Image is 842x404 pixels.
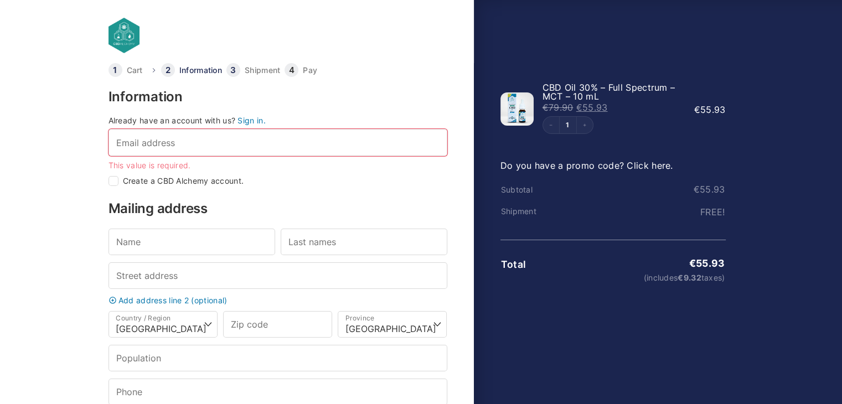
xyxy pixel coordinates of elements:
a: Cart [127,66,143,74]
font: 79.90 [549,102,574,113]
a: Pay [303,66,317,74]
font: 1 [566,121,569,129]
input: Name [109,229,275,255]
font: € [689,257,696,269]
font: Shipment [245,65,280,75]
a: Shipment [245,66,280,74]
input: Population [109,345,447,371]
font: € [576,102,582,113]
font: € [694,184,700,195]
font: € [678,273,683,282]
font: 55.93 [700,104,726,115]
a: Sign in. [237,116,265,125]
font: Add address line 2 (optional) [118,296,228,305]
font: € [543,102,549,113]
font: taxes) [701,273,725,282]
font: Total [501,258,526,270]
a: Do you have a promo code? Click here. [500,160,673,171]
font: Cart [127,65,143,75]
input: Zip code [223,311,332,338]
font: This value is required. [109,160,191,170]
font: CBD Oil 30% – Full Spectrum – MCT – 10 mL [543,82,675,102]
font: 55.93 [582,102,608,113]
font: Create a CBD Alchemy account. [123,176,244,185]
font: Information [109,89,183,105]
font: € [694,104,700,115]
a: Information [179,66,222,74]
button: Decrement [543,117,560,133]
font: (includes [643,273,678,282]
font: Shipment [501,206,536,216]
font: Already have an account with us? [109,116,236,125]
font: 55.93 [696,257,725,269]
input: Email address [109,129,447,156]
font: Pay [303,65,317,75]
font: 55.93 [700,184,725,195]
button: Increase [576,117,593,133]
a: Add address line 2 (optional) [106,296,450,304]
font: Mailing address [109,200,208,216]
font: Subtotal [501,185,533,194]
font: FREE! [700,206,725,217]
a: Edit [560,122,576,128]
font: Information [179,65,222,75]
input: Last names [281,229,447,255]
input: Street address [109,262,447,289]
font: 9.32 [683,273,701,282]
